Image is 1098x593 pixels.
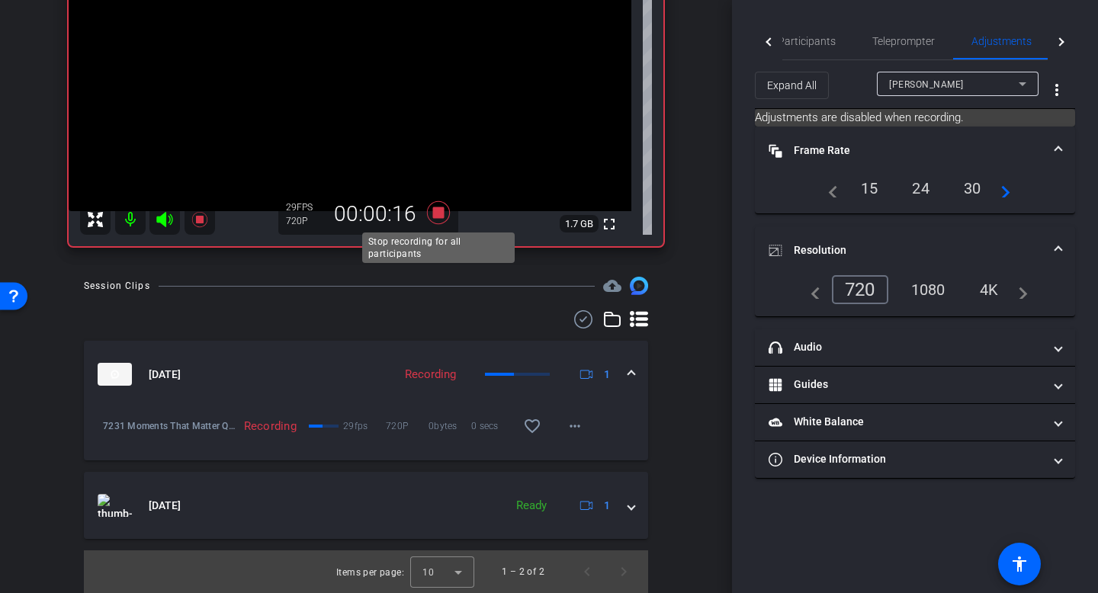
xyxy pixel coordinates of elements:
[1010,555,1029,573] mat-icon: accessibility
[604,498,610,514] span: 1
[236,418,304,434] div: Recording
[84,341,648,408] mat-expansion-panel-header: thumb-nail[DATE]Recording1
[971,36,1032,46] span: Adjustments
[286,215,324,227] div: 720P
[471,418,514,434] span: 0 secs
[297,202,313,213] span: FPS
[992,179,1010,197] mat-icon: navigate_next
[336,565,404,580] div: Items per page:
[605,553,642,590] button: Next page
[769,242,1043,258] mat-panel-title: Resolution
[604,367,610,383] span: 1
[755,72,829,99] button: Expand All
[872,36,935,46] span: Teleprompter
[778,36,836,46] span: Participants
[149,498,181,514] span: [DATE]
[603,277,621,295] mat-icon: cloud_upload
[755,109,1075,127] mat-card: Adjustments are disabled when recording.
[755,175,1075,213] div: Frame Rate
[755,404,1075,441] mat-expansion-panel-header: White Balance
[362,232,515,263] div: Stop recording for all participants
[324,201,426,227] div: 00:00:16
[755,127,1075,175] mat-expansion-panel-header: Frame Rate
[98,494,132,517] img: thumb-nail
[755,367,1075,403] mat-expansion-panel-header: Guides
[84,472,648,539] mat-expansion-panel-header: thumb-nail[DATE]Ready1
[820,179,838,197] mat-icon: navigate_before
[397,366,464,383] div: Recording
[769,339,1043,355] mat-panel-title: Audio
[755,329,1075,366] mat-expansion-panel-header: Audio
[755,441,1075,478] mat-expansion-panel-header: Device Information
[755,226,1075,275] mat-expansion-panel-header: Resolution
[630,277,648,295] img: Session clips
[569,553,605,590] button: Previous page
[1010,280,1028,299] mat-icon: navigate_next
[386,418,429,434] span: 720P
[769,451,1043,467] mat-panel-title: Device Information
[523,417,541,435] mat-icon: favorite_border
[1048,81,1066,99] mat-icon: more_vert
[769,377,1043,393] mat-panel-title: Guides
[103,418,236,434] span: 7231 Moments That Matter Q3 2025-Trent-2025-08-14-15-23-35-555-0
[603,277,621,295] span: Destinations for your clips
[889,79,964,90] span: [PERSON_NAME]
[286,201,324,213] div: 29
[343,418,386,434] span: 29fps
[149,367,181,383] span: [DATE]
[560,215,599,233] span: 1.7 GB
[769,143,1043,159] mat-panel-title: Frame Rate
[600,215,618,233] mat-icon: fullscreen
[802,280,820,299] mat-icon: navigate_before
[767,71,817,100] span: Expand All
[98,363,132,386] img: thumb-nail
[84,408,648,460] div: thumb-nail[DATE]Recording1
[769,414,1043,430] mat-panel-title: White Balance
[566,417,584,435] mat-icon: more_horiz
[1039,72,1075,108] button: More Options for Adjustments Panel
[509,497,554,514] div: Ready
[84,278,150,293] div: Session Clips
[502,564,544,579] div: 1 – 2 of 2
[755,275,1075,316] div: Resolution
[429,418,471,434] span: 0bytes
